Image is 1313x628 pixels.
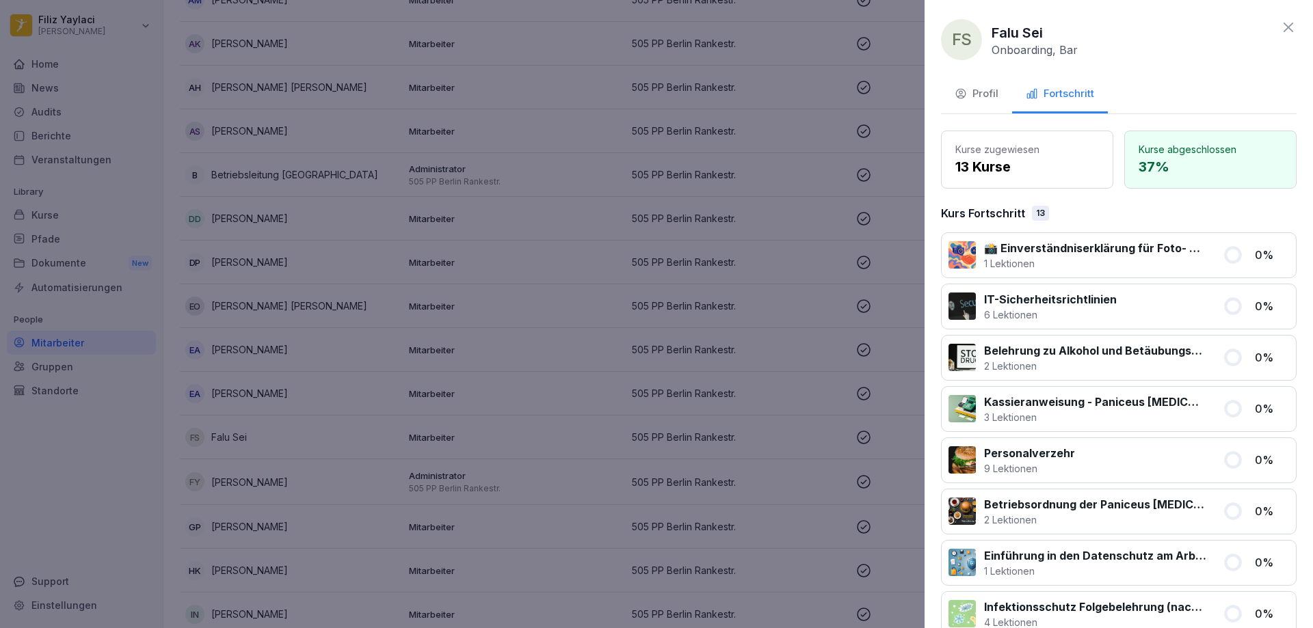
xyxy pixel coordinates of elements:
[984,513,1206,527] p: 2 Lektionen
[1255,298,1289,314] p: 0 %
[1255,503,1289,519] p: 0 %
[984,342,1206,359] p: Belehrung zu Alkohol und Betäubungsmitteln am Arbeitsplatz
[984,240,1206,256] p: 📸 Einverständniserklärung für Foto- und Videonutzung
[941,19,982,60] div: FS
[984,445,1075,461] p: Personalverzehr
[1139,156,1282,177] p: 37 %
[1255,605,1289,622] p: 0 %
[992,43,1078,57] p: Onboarding, Bar
[1255,349,1289,366] p: 0 %
[984,564,1206,578] p: 1 Lektionen
[992,23,1043,43] p: Falu Sei
[984,359,1206,373] p: 2 Lektionen
[955,142,1099,156] p: Kurse zugewiesen
[1255,452,1289,468] p: 0 %
[1012,77,1108,113] button: Fortschritt
[1032,206,1049,221] div: 13
[1139,142,1282,156] p: Kurse abgeschlossen
[984,599,1206,615] p: Infektionsschutz Folgebelehrung (nach §43 IfSG)
[1255,554,1289,571] p: 0 %
[1255,400,1289,417] p: 0 %
[984,394,1206,410] p: Kassieranweisung - Paniceus [MEDICAL_DATA] Systemzentrale GmbH
[984,547,1206,564] p: Einführung in den Datenschutz am Arbeitsplatz nach Art. 13 ff. DSGVO
[955,86,998,102] div: Profil
[984,308,1117,322] p: 6 Lektionen
[1255,247,1289,263] p: 0 %
[1026,86,1094,102] div: Fortschritt
[984,256,1206,271] p: 1 Lektionen
[984,496,1206,513] p: Betriebsordnung der Paniceus [MEDICAL_DATA] Systemzentrale
[941,77,1012,113] button: Profil
[984,461,1075,476] p: 9 Lektionen
[984,291,1117,308] p: IT-Sicherheitsrichtlinien
[955,156,1099,177] p: 13 Kurse
[941,205,1025,221] p: Kurs Fortschritt
[984,410,1206,424] p: 3 Lektionen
